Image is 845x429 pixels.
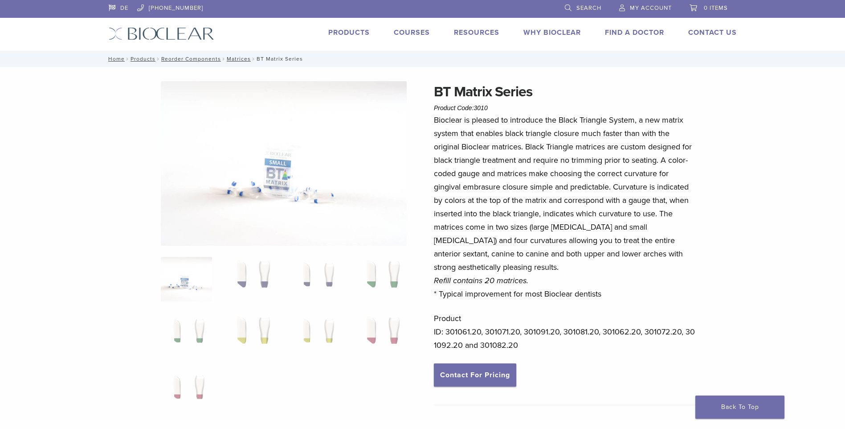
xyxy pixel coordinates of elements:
img: Bioclear [109,27,214,40]
span: My Account [630,4,672,12]
img: Anterior Black Triangle Series Matrices [161,81,407,246]
img: BT Matrix Series - Image 3 [290,257,342,301]
img: BT Matrix Series - Image 4 [355,257,406,301]
img: BT Matrix Series - Image 2 [225,257,277,301]
img: BT Matrix Series - Image 8 [355,313,406,358]
span: Product Code: [434,104,488,111]
span: / [221,57,227,61]
span: 3010 [474,104,488,111]
img: BT Matrix Series - Image 5 [161,313,212,358]
p: Bioclear is pleased to introduce the Black Triangle System, a new matrix system that enables blac... [434,113,696,301]
img: BT Matrix Series - Image 6 [225,313,277,358]
span: / [251,57,257,61]
a: Why Bioclear [523,28,581,37]
a: Reorder Components [161,56,221,62]
a: Find A Doctor [605,28,664,37]
span: Search [576,4,601,12]
nav: BT Matrix Series [102,51,743,67]
a: Matrices [227,56,251,62]
img: BT Matrix Series - Image 7 [290,313,342,358]
img: Anterior-Black-Triangle-Series-Matrices-324x324.jpg [161,257,212,301]
a: Contact Us [688,28,737,37]
a: Courses [394,28,430,37]
span: 0 items [704,4,728,12]
a: Products [328,28,370,37]
a: Back To Top [695,396,784,419]
a: Contact For Pricing [434,363,516,387]
span: / [125,57,131,61]
a: Resources [454,28,499,37]
a: Products [131,56,155,62]
a: Home [106,56,125,62]
em: Refill contains 20 matrices. [434,276,528,285]
span: / [155,57,161,61]
p: Product ID: 301061.20, 301071.20, 301091.20, 301081.20, 301062.20, 301072.20, 301092.20 and 30108... [434,312,696,352]
h1: BT Matrix Series [434,81,696,103]
img: BT Matrix Series - Image 9 [161,369,212,414]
